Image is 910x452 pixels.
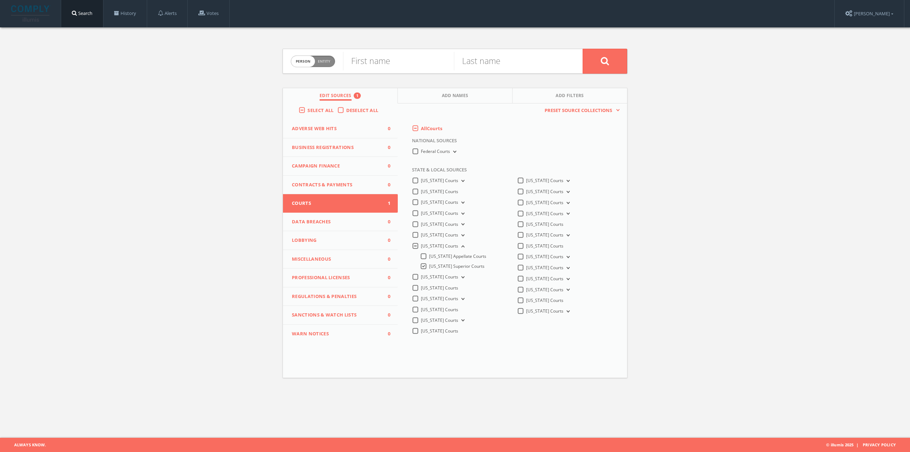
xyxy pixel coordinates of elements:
[292,125,380,132] span: Adverse Web Hits
[458,211,466,217] button: [US_STATE] Courts
[292,330,380,337] span: WARN Notices
[421,307,458,313] span: [US_STATE] Courts
[450,149,458,155] button: Federal Courts
[318,59,330,64] span: Entity
[421,188,458,195] span: [US_STATE] Courts
[563,265,571,271] button: [US_STATE] Courts
[292,163,380,170] span: Campaign Finance
[380,256,391,263] span: 0
[407,166,467,177] span: State & Local Sources
[458,178,466,184] button: [US_STATE] Courts
[541,107,616,114] span: Preset Source Collections
[398,88,513,103] button: Add Names
[421,274,458,280] span: [US_STATE] Courts
[292,293,380,300] span: Regulations & Penalties
[526,177,563,184] span: [US_STATE] Courts
[429,263,485,269] span: [US_STATE] Superior Courts
[283,157,398,176] button: Campaign Finance0
[563,189,571,195] button: [US_STATE] Courts
[421,317,458,323] span: [US_STATE] Courts
[283,268,398,287] button: Professional Licenses0
[407,137,457,148] span: National Sources
[291,56,315,67] span: person
[380,237,391,244] span: 0
[380,200,391,207] span: 1
[283,176,398,195] button: Contracts & Payments0
[421,148,450,154] span: Federal Courts
[380,312,391,319] span: 0
[283,119,398,138] button: Adverse Web Hits0
[853,442,861,447] span: |
[526,276,563,282] span: [US_STATE] Courts
[563,308,571,315] button: [US_STATE] Courts
[556,92,584,101] span: Add Filters
[380,274,391,281] span: 0
[513,88,627,103] button: Add Filters
[421,199,458,205] span: [US_STATE] Courts
[526,221,563,227] span: [US_STATE] Courts
[458,243,466,250] button: [US_STATE] Courts
[458,221,466,228] button: [US_STATE] Courts
[421,328,458,334] span: [US_STATE] Courts
[380,293,391,300] span: 0
[292,256,380,263] span: Miscellaneous
[421,210,458,216] span: [US_STATE] Courts
[283,287,398,306] button: Regulations & Penalties0
[421,125,442,132] span: All Courts
[429,253,486,259] span: [US_STATE] Appellate Courts
[292,181,380,188] span: Contracts & Payments
[541,107,620,114] button: Preset Source Collections
[292,274,380,281] span: Professional Licenses
[526,211,563,217] span: [US_STATE] Courts
[283,325,398,343] button: WARN Notices0
[563,232,571,239] button: [US_STATE] Courts
[563,200,571,206] button: [US_STATE] Courts
[354,92,361,99] div: 1
[421,243,458,249] span: [US_STATE] Courts
[526,188,563,195] span: [US_STATE] Courts
[283,306,398,325] button: Sanctions & Watch Lists0
[421,177,458,184] span: [US_STATE] Courts
[458,274,466,281] button: [US_STATE] Courts
[421,221,458,227] span: [US_STATE] Courts
[526,287,563,293] span: [US_STATE] Courts
[283,213,398,232] button: Data Breaches0
[380,163,391,170] span: 0
[380,330,391,337] span: 0
[320,92,352,101] span: Edit Sources
[421,285,458,291] span: [US_STATE] Courts
[5,438,46,452] span: Always Know.
[526,243,563,249] span: [US_STATE] Courts
[563,178,571,184] button: [US_STATE] Courts
[458,317,466,324] button: [US_STATE] Courts
[526,200,563,206] span: [US_STATE] Courts
[380,181,391,188] span: 0
[380,125,391,132] span: 0
[526,308,563,314] span: [US_STATE] Courts
[442,92,469,101] span: Add Names
[863,442,896,447] a: Privacy Policy
[526,254,563,260] span: [US_STATE] Courts
[283,231,398,250] button: Lobbying0
[292,144,380,151] span: Business Registrations
[292,237,380,244] span: Lobbying
[292,200,380,207] span: Courts
[283,88,398,103] button: Edit Sources1
[292,312,380,319] span: Sanctions & Watch Lists
[458,200,466,206] button: [US_STATE] Courts
[346,107,379,113] span: Deselect All
[563,276,571,282] button: [US_STATE] Courts
[563,211,571,217] button: [US_STATE] Courts
[421,232,458,238] span: [US_STATE] Courts
[526,265,563,271] span: [US_STATE] Courts
[826,438,905,452] span: © illumis 2025
[563,287,571,293] button: [US_STATE] Courts
[421,296,458,302] span: [US_STATE] Courts
[380,144,391,151] span: 0
[283,194,398,213] button: Courts1
[380,218,391,225] span: 0
[526,297,563,303] span: [US_STATE] Courts
[283,138,398,157] button: Business Registrations0
[563,254,571,260] button: [US_STATE] Courts
[292,218,380,225] span: Data Breaches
